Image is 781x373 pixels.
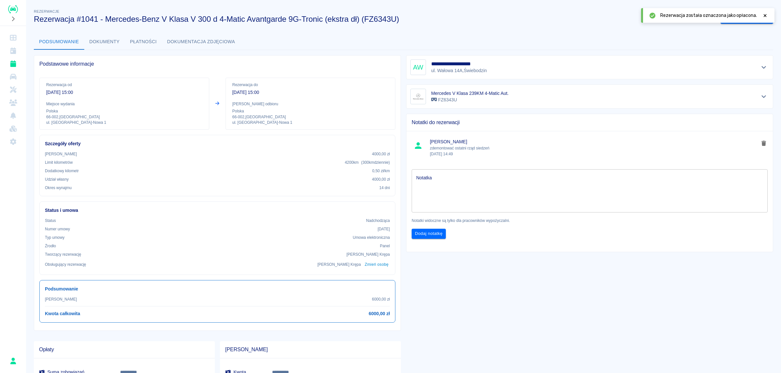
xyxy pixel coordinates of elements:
p: Okres wynajmu [45,185,72,191]
p: FZ6343U [431,96,509,103]
p: [PERSON_NAME] odbioru [232,101,389,107]
p: 66-002 , [GEOGRAPHIC_DATA] [232,114,389,120]
p: Rezerwacja do [232,82,389,88]
a: Serwisy [3,83,23,96]
h6: 6000,00 zł [369,310,390,317]
p: 14 dni [379,185,390,191]
p: zdemontować ostatni rząd siedzeń [430,145,759,157]
p: Status [45,218,56,224]
button: Zmień osobę [363,260,390,269]
p: Miejsce wydania [46,101,202,107]
p: [DATE] 15:00 [232,89,389,96]
div: AW [410,59,426,75]
p: Limit kilometrów [45,160,73,165]
h3: Rezerwacja #1041 - Mercedes-Benz V Klasa V 300 d 4-Matic Avantgarde 9G-Tronic (ekstra dł) (FZ6343U) [34,15,715,24]
span: Rezerwacje [34,9,59,13]
a: Powiadomienia [3,109,23,122]
button: Dokumenty [84,34,125,50]
p: [DATE] 15:00 [46,89,202,96]
p: Nadchodząca [366,218,390,224]
p: 66-002 , [GEOGRAPHIC_DATA] [46,114,202,120]
p: 0,50 zł /km [372,168,390,174]
p: [DATE] [377,226,390,232]
a: Rezerwacje [3,57,23,70]
button: Podsumowanie [34,34,84,50]
span: Notatki do rezerwacji [412,119,768,126]
p: [PERSON_NAME] [45,151,77,157]
button: delete note [759,139,769,148]
p: Żrodło [45,243,56,249]
button: Płatności [125,34,162,50]
p: Tworzący rezerwację [45,251,81,257]
p: Rezerwacja od [46,82,202,88]
h6: Podsumowanie [45,286,390,292]
h6: Status i umowa [45,207,390,214]
button: Pokaż szczegóły [759,92,769,101]
p: Polska [232,108,389,114]
button: Dokumentacja zdjęciowa [162,34,240,50]
span: [PERSON_NAME] [430,138,759,145]
h6: Szczegóły oferty [45,140,390,147]
p: Panel [380,243,390,249]
h6: Kwota całkowita [45,310,80,317]
p: [PERSON_NAME] Krępa [318,262,361,267]
span: Podstawowe informacje [39,61,395,67]
button: Rozwiń nawigację [8,15,18,23]
p: Udział własny [45,176,69,182]
img: Image [412,90,425,103]
p: Polska [46,108,202,114]
img: Renthelp [8,5,18,13]
button: Rafał Krępa [6,354,20,368]
p: Obsługujący rezerwację [45,262,86,267]
a: Kalendarz [3,44,23,57]
p: Notatki widoczne są tylko dla pracowników wypożyczalni. [412,218,768,224]
span: ( 300 km dziennie ) [361,160,390,165]
p: 4000,00 zł [372,176,390,182]
p: 4200 km [345,160,390,165]
p: 6000,00 zł [372,296,390,302]
a: Ustawienia [3,135,23,148]
p: Dodatkowy kilometr [45,168,79,174]
a: Klienci [3,96,23,109]
p: Numer umowy [45,226,70,232]
p: ul. [GEOGRAPHIC_DATA]-Nowa 1 [46,120,202,125]
p: Typ umowy [45,235,64,240]
span: Rezerwacja została oznaczona jako opłacona. [660,12,757,19]
button: Pokaż szczegóły [759,63,769,72]
a: Widget WWW [3,122,23,135]
p: [PERSON_NAME] [45,296,77,302]
button: Dodaj notatkę [412,229,446,239]
p: Umowa elektroniczna [353,235,390,240]
a: Dashboard [3,31,23,44]
a: Flota [3,70,23,83]
p: ul. [GEOGRAPHIC_DATA]-Nowa 1 [232,120,389,125]
p: [DATE] 14:49 [430,151,759,157]
p: [PERSON_NAME] Krępa [347,251,390,257]
p: 4000,00 zł [372,151,390,157]
span: Opłaty [39,346,210,353]
span: [PERSON_NAME] [225,346,396,353]
h6: Mercedes V Klasa 239KM 4-Matic Aut. [431,90,509,96]
p: ul. Wałowa 14A , Świebodzin [431,67,488,74]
